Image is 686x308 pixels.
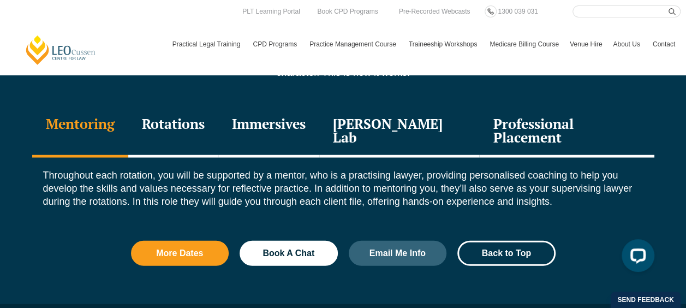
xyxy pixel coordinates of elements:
[403,28,484,60] a: Traineeship Workshops
[131,241,229,266] a: More Dates
[156,249,203,258] span: More Dates
[613,235,659,281] iframe: LiveChat chat widget
[240,5,303,17] a: PLT Learning Portal
[304,28,403,60] a: Practice Management Course
[218,106,319,158] div: Immersives
[369,249,426,258] span: Email Me Info
[607,28,647,60] a: About Us
[240,241,338,266] a: Book A Chat
[319,106,480,158] div: [PERSON_NAME] Lab
[167,28,248,60] a: Practical Legal Training
[247,28,304,60] a: CPD Programs
[457,241,556,266] a: Back to Top
[43,169,643,208] p: Throughout each rotation, you will be supported by a mentor, who is a practising lawyer, providin...
[647,28,681,60] a: Contact
[349,241,447,266] a: Email Me Info
[128,106,218,158] div: Rotations
[479,106,654,158] div: Professional Placement
[32,106,128,158] div: Mentoring
[396,5,473,17] a: Pre-Recorded Webcasts
[564,28,607,60] a: Venue Hire
[263,249,314,258] span: Book A Chat
[498,8,538,15] span: 1300 039 031
[25,34,97,66] a: [PERSON_NAME] Centre for Law
[495,5,540,17] a: 1300 039 031
[314,5,380,17] a: Book CPD Programs
[484,28,564,60] a: Medicare Billing Course
[482,249,531,258] span: Back to Top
